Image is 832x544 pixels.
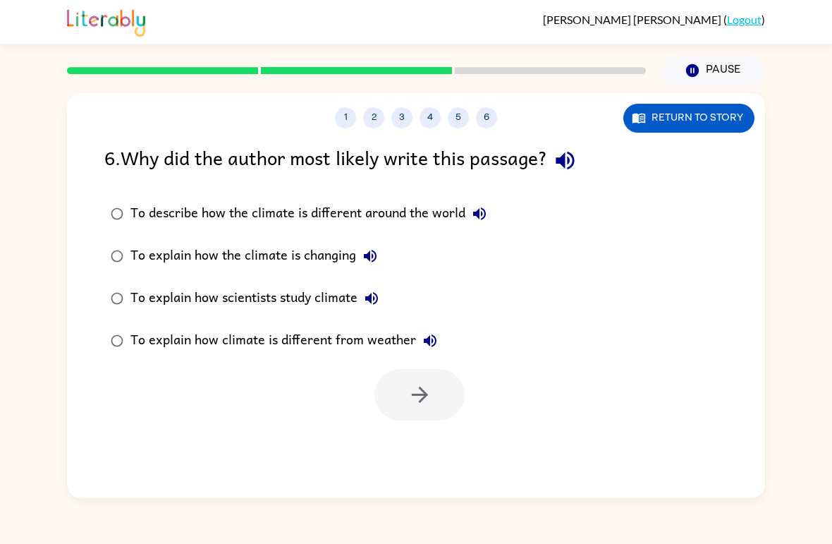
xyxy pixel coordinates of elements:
button: To describe how the climate is different around the world [465,200,494,228]
button: To explain how climate is different from weather [416,327,444,355]
div: To explain how climate is different from weather [130,327,444,355]
div: To describe how the climate is different around the world [130,200,494,228]
button: 1 [335,107,356,128]
button: Return to story [623,104,754,133]
button: 4 [420,107,441,128]
button: 5 [448,107,469,128]
img: Literably [67,6,145,37]
div: 6 . Why did the author most likely write this passage? [104,143,728,179]
button: Pause [663,54,765,87]
div: To explain how scientists study climate [130,284,386,313]
button: To explain how the climate is changing [356,242,384,270]
button: 2 [363,107,384,128]
button: 3 [391,107,412,128]
div: ( ) [543,13,765,26]
button: To explain how scientists study climate [357,284,386,313]
span: [PERSON_NAME] [PERSON_NAME] [543,13,723,26]
div: To explain how the climate is changing [130,242,384,270]
button: 6 [476,107,497,128]
a: Logout [727,13,761,26]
